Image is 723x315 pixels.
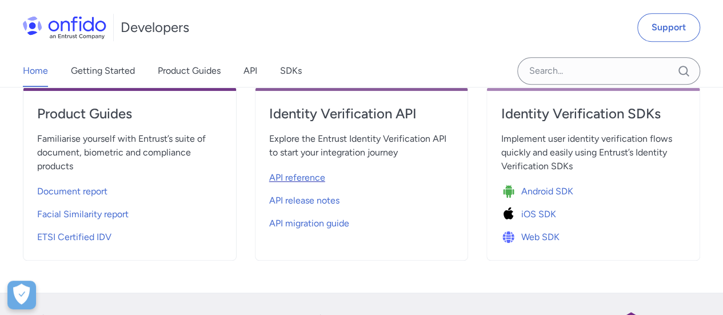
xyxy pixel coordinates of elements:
div: Cookie Preferences [7,281,36,309]
button: Open Preferences [7,281,36,309]
input: Onfido search input field [517,57,700,85]
a: Product Guides [158,55,221,87]
span: API release notes [269,194,339,208]
span: Familiarise yourself with Entrust’s suite of document, biometric and compliance products [37,132,222,173]
a: Support [637,13,700,42]
a: Home [23,55,48,87]
img: Icon iOS SDK [501,206,521,222]
img: Icon Web SDK [501,229,521,245]
span: Android SDK [521,185,573,198]
span: ETSI Certified IDV [37,230,111,244]
a: SDKs [280,55,302,87]
a: API migration guide [269,210,454,233]
span: Web SDK [521,230,559,244]
a: Icon Android SDKAndroid SDK [501,178,686,201]
span: API reference [269,171,325,185]
span: Explore the Entrust Identity Verification API to start your integration journey [269,132,454,160]
img: Icon Android SDK [501,184,521,200]
a: Identity Verification SDKs [501,105,686,132]
a: Icon iOS SDKiOS SDK [501,201,686,224]
a: Facial Similarity report [37,201,222,224]
a: Getting Started [71,55,135,87]
h4: Identity Verification SDKs [501,105,686,123]
a: Document report [37,178,222,201]
a: API [243,55,257,87]
h4: Identity Verification API [269,105,454,123]
a: API release notes [269,187,454,210]
span: Facial Similarity report [37,208,129,221]
a: Product Guides [37,105,222,132]
img: Onfido Logo [23,16,106,39]
h1: Developers [121,18,189,37]
a: API reference [269,164,454,187]
span: iOS SDK [521,208,556,221]
span: Implement user identity verification flows quickly and easily using Entrust’s Identity Verificati... [501,132,686,173]
a: ETSI Certified IDV [37,224,222,246]
span: Document report [37,185,107,198]
a: Identity Verification API [269,105,454,132]
h4: Product Guides [37,105,222,123]
a: Icon Web SDKWeb SDK [501,224,686,246]
span: API migration guide [269,217,349,230]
